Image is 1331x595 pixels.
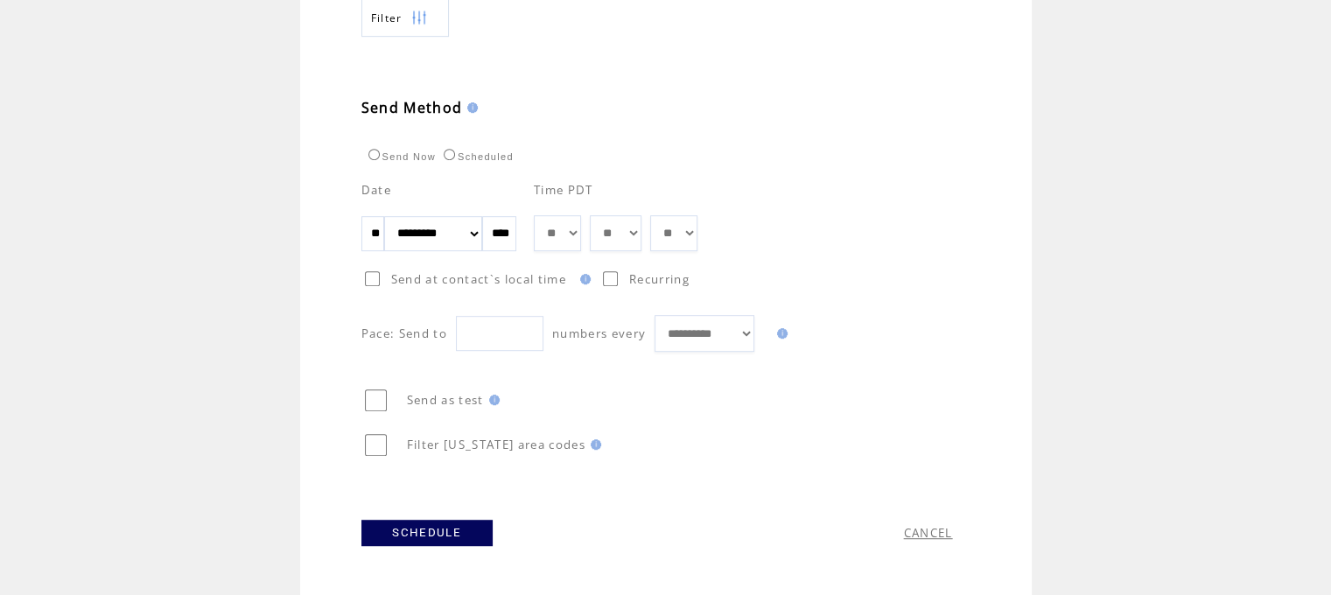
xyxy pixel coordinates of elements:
[575,274,591,284] img: help.gif
[391,271,566,287] span: Send at contact`s local time
[552,325,646,341] span: numbers every
[772,328,788,339] img: help.gif
[439,151,514,162] label: Scheduled
[462,102,478,113] img: help.gif
[361,325,447,341] span: Pace: Send to
[629,271,690,287] span: Recurring
[585,439,601,450] img: help.gif
[364,151,436,162] label: Send Now
[444,149,455,160] input: Scheduled
[407,392,484,408] span: Send as test
[904,525,953,541] a: CANCEL
[371,10,403,25] span: Show filters
[361,98,463,117] span: Send Method
[368,149,380,160] input: Send Now
[361,182,391,198] span: Date
[407,437,585,452] span: Filter [US_STATE] area codes
[534,182,593,198] span: Time PDT
[361,520,493,546] a: SCHEDULE
[484,395,500,405] img: help.gif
